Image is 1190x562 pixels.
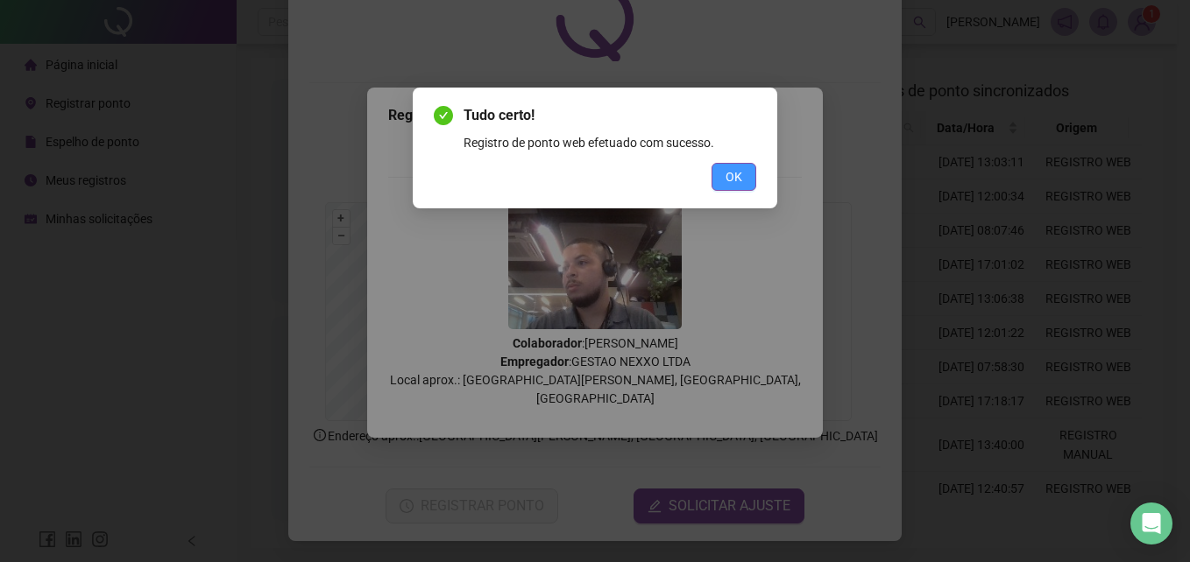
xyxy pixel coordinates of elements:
[712,163,756,191] button: OK
[1130,502,1172,544] div: Open Intercom Messenger
[434,106,453,125] span: check-circle
[464,105,756,126] span: Tudo certo!
[464,133,756,152] div: Registro de ponto web efetuado com sucesso.
[726,167,742,186] span: OK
